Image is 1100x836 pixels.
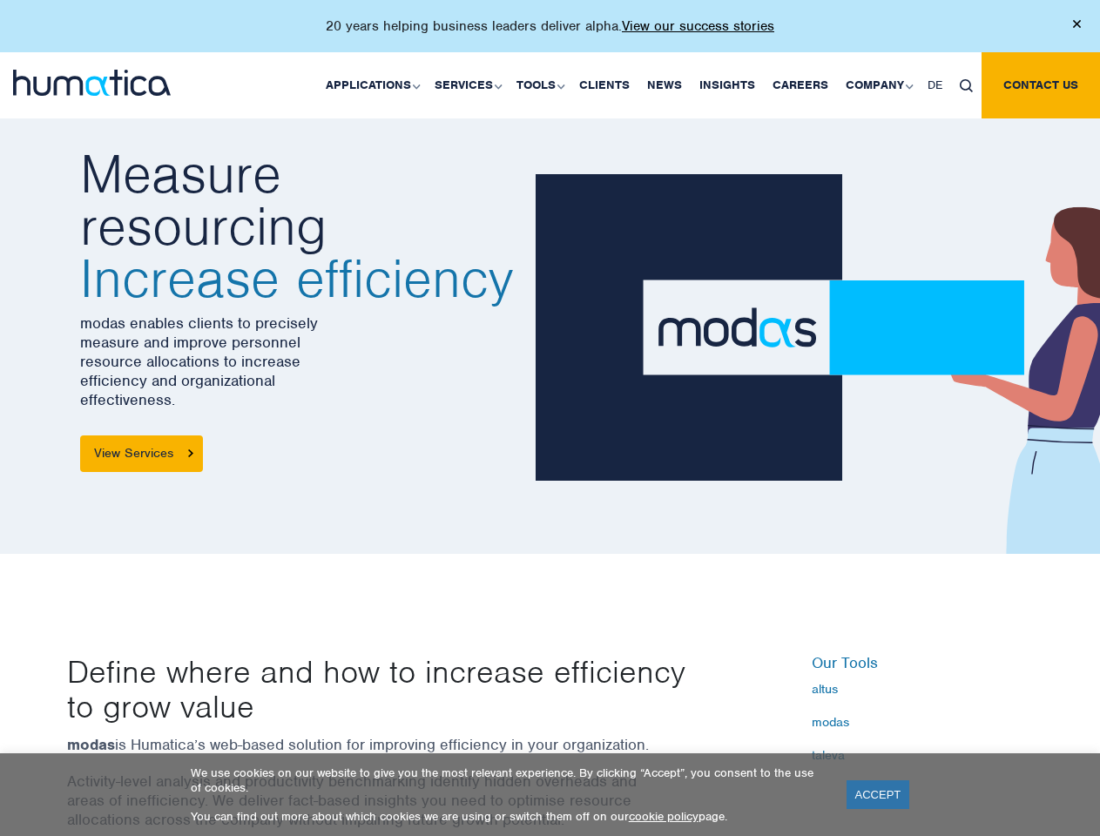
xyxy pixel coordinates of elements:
[67,735,659,754] p: is Humatica’s web-based solution for improving efficiency in your organization.
[191,809,825,824] p: You can find out more about which cookies we are using or switch them off on our page.
[638,52,691,118] a: News
[812,682,1034,696] a: altus
[982,52,1100,118] a: Contact us
[691,52,764,118] a: Insights
[508,52,570,118] a: Tools
[67,735,115,754] strong: modas
[812,654,1034,673] h6: Our Tools
[80,253,522,305] span: Increase efficiency
[80,435,203,472] a: View Services
[629,809,698,824] a: cookie policy
[317,52,426,118] a: Applications
[191,765,825,795] p: We use cookies on our website to give you the most relevant experience. By clicking “Accept”, you...
[764,52,837,118] a: Careers
[919,52,951,118] a: DE
[326,17,774,35] p: 20 years helping business leaders deliver alpha.
[812,748,1034,762] a: taleva
[960,79,973,92] img: search_icon
[812,715,1034,729] a: modas
[188,449,193,457] img: arrowicon
[80,313,522,409] p: modas enables clients to precisely measure and improve personnel resource allocations to increase...
[928,78,942,92] span: DE
[570,52,638,118] a: Clients
[80,148,522,305] h2: Measure resourcing
[837,52,919,118] a: Company
[67,654,703,724] p: Define where and how to increase efficiency to grow value
[426,52,508,118] a: Services
[13,70,171,96] img: logo
[622,17,774,35] a: View our success stories
[847,780,910,809] a: ACCEPT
